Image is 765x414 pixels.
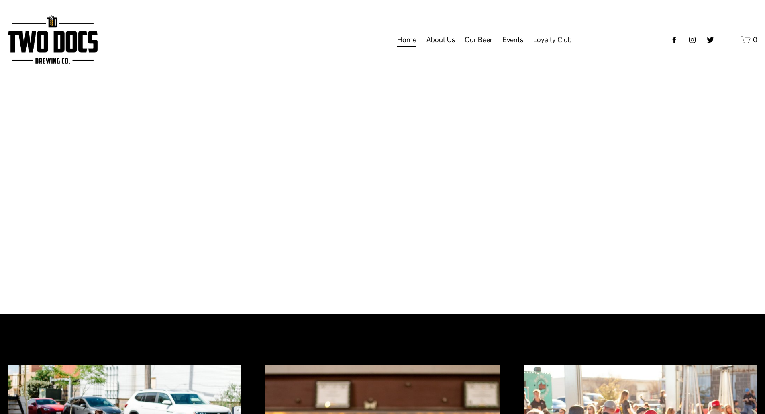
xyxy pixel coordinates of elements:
[465,32,492,47] a: folder dropdown
[670,36,678,44] a: Facebook
[502,32,523,47] a: folder dropdown
[533,32,572,47] a: folder dropdown
[102,157,664,205] h1: Beer is Art.
[533,33,572,47] span: Loyalty Club
[706,36,714,44] a: twitter-unauth
[426,32,455,47] a: folder dropdown
[688,36,696,44] a: instagram-unauth
[8,15,98,64] img: Two Docs Brewing Co.
[465,33,492,47] span: Our Beer
[741,35,757,45] a: 0
[502,33,523,47] span: Events
[426,33,455,47] span: About Us
[397,32,416,47] a: Home
[753,35,757,44] span: 0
